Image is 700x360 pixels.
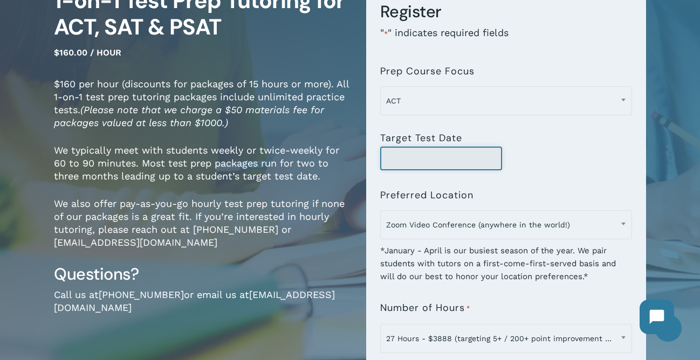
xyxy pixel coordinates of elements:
p: $160 per hour (discounts for packages of 15 hours or more). All 1-on-1 test prep tutoring package... [54,78,350,144]
label: Number of Hours [380,302,470,314]
em: (Please note that we charge a $50 materials fee for packages valued at less than $1000.) [54,104,324,128]
p: Call us at or email us at [54,288,350,329]
label: Target Test Date [380,133,462,143]
p: We also offer pay-as-you-go hourly test prep tutoring if none of our packages is a great fit. If ... [54,197,350,264]
span: Zoom Video Conference (anywhere in the world!) [381,213,632,236]
label: Preferred Location [380,190,473,200]
label: Prep Course Focus [380,66,475,77]
span: 27 Hours - $3888 (targeting 5+ / 200+ point improvement on ACT / SAT; reg. $4320) [380,324,632,353]
span: $160.00 / hour [54,47,121,58]
a: [PHONE_NUMBER] [99,289,184,300]
span: Zoom Video Conference (anywhere in the world!) [380,210,632,239]
div: *January - April is our busiest season of the year. We pair students with tutors on a first-come-... [380,237,632,283]
p: We typically meet with students weekly or twice-weekly for 60 to 90 minutes. Most test prep packa... [54,144,350,197]
span: ACT [380,86,632,115]
h3: Questions? [54,264,350,285]
span: 27 Hours - $3888 (targeting 5+ / 200+ point improvement on ACT / SAT; reg. $4320) [381,327,632,350]
span: ACT [381,89,632,112]
iframe: Chatbot [629,289,685,345]
p: " " indicates required fields [380,26,632,55]
h3: Register [380,1,632,22]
